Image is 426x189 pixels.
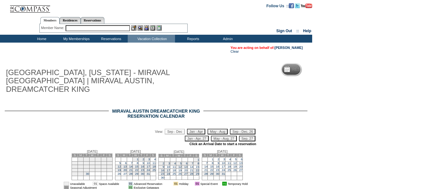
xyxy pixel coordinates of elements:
[101,168,107,172] td: 26
[210,35,244,43] td: Admin
[190,165,193,168] a: 14
[222,165,225,168] a: 17
[206,162,207,165] a: 7
[185,136,209,141] input: Jan - Apr, 27
[225,153,231,157] td: T
[228,162,231,165] a: 11
[239,162,242,165] a: 13
[58,35,93,43] td: My Memberships
[165,129,184,134] input: Sep - Dec
[235,158,236,161] a: 5
[69,182,89,186] td: Unavailable
[167,169,170,172] a: 17
[128,182,133,186] td: 01
[95,161,101,165] td: 11
[129,172,132,175] a: 28
[210,168,213,172] a: 22
[135,168,138,172] a: 22
[144,153,150,157] td: F
[107,161,113,165] td: 13
[130,150,141,153] span: [DATE]
[164,154,170,157] td: M
[172,172,176,175] a: 25
[153,162,156,165] a: 11
[137,158,138,161] a: 1
[156,25,162,31] img: b_calculator.gif
[84,157,89,161] td: 2
[222,162,225,165] a: 10
[89,153,95,157] td: W
[295,3,300,8] img: Follow us on Twitter
[89,161,95,165] td: 10
[174,150,184,154] span: [DATE]
[78,153,83,157] td: M
[170,182,173,186] img: i.gif
[196,169,199,172] a: 22
[89,182,92,186] img: i.gif
[148,158,150,161] a: 3
[138,153,144,157] td: T
[107,153,113,157] td: S
[219,153,225,157] td: W
[207,129,228,134] input: May - Aug
[133,153,138,157] td: W
[84,161,89,165] td: 9
[178,172,182,175] a: 26
[231,153,237,157] td: F
[231,50,239,53] a: Clear
[101,161,107,165] td: 12
[153,168,156,172] a: 25
[86,172,89,175] a: 30
[190,142,256,146] strong: Click an Arrival Date to start a reservation
[147,162,150,165] a: 10
[129,168,132,172] a: 21
[237,153,242,157] td: S
[115,153,121,157] td: S
[72,165,78,168] td: 14
[208,153,213,157] td: M
[188,154,193,157] td: F
[196,165,199,168] a: 15
[197,158,199,161] a: 1
[118,172,121,175] a: 26
[178,165,182,168] a: 12
[135,165,138,168] a: 15
[191,182,194,186] img: i.gif
[84,165,89,168] td: 16
[78,172,83,176] td: 29
[195,182,199,186] td: 01
[292,68,341,72] h5: Reservation Calendar
[218,158,219,161] a: 2
[228,165,231,168] a: 18
[64,182,69,186] td: 01
[222,172,225,175] a: 31
[222,168,225,172] a: 24
[212,158,213,161] a: 1
[230,129,255,134] input: Sep - Dec, 26
[78,168,83,172] td: 22
[303,29,311,33] a: Help
[141,168,144,172] a: 23
[184,165,187,168] a: 13
[119,162,121,165] a: 5
[168,162,170,165] a: 3
[89,168,95,172] td: 24
[95,165,101,168] td: 18
[89,165,95,168] td: 17
[109,109,203,119] h2: Miraval Austin Dreamcatcher King Reservation Calendar
[72,172,78,176] td: 28
[190,172,193,175] a: 28
[289,3,294,8] img: Become our fan on Facebook
[173,182,178,186] td: 01
[241,158,242,161] a: 6
[137,25,143,31] img: View
[137,162,138,165] a: 8
[176,154,182,157] td: W
[161,169,164,172] a: 16
[101,165,107,168] td: 19
[161,172,164,175] a: 23
[233,168,236,172] a: 26
[194,154,199,157] td: S
[153,165,156,168] a: 18
[131,162,132,165] a: 7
